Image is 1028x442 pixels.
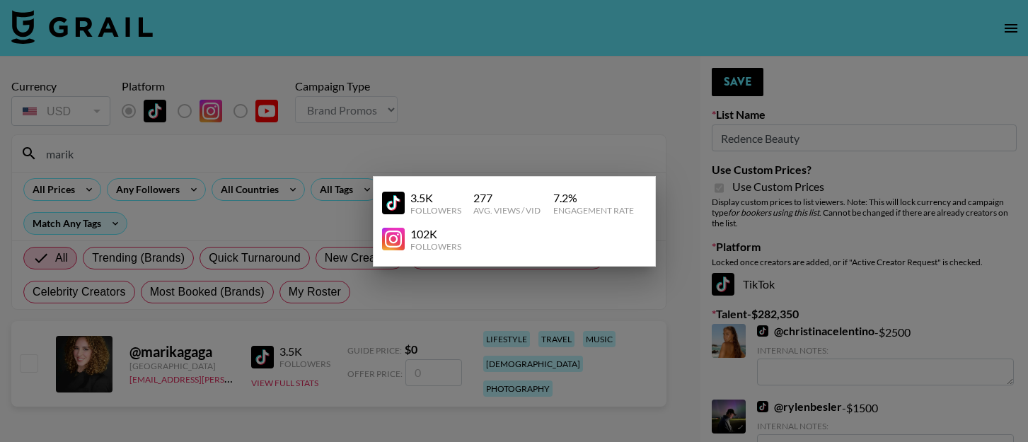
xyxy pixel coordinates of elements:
[553,191,634,205] div: 7.2 %
[410,205,461,216] div: Followers
[473,191,541,205] div: 277
[382,228,405,250] img: YouTube
[410,227,461,241] div: 102K
[473,205,541,216] div: Avg. Views / Vid
[410,241,461,252] div: Followers
[382,192,405,214] img: YouTube
[553,205,634,216] div: Engagement Rate
[410,191,461,205] div: 3.5K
